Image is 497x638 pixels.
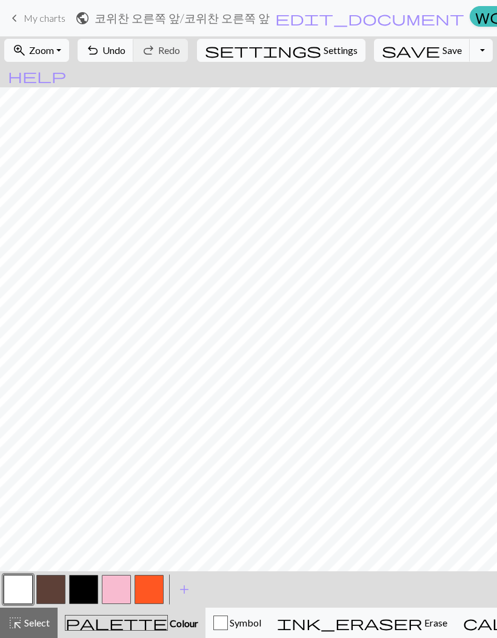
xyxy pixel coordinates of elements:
span: save [382,42,440,59]
span: add [177,581,192,598]
span: help [8,67,66,84]
button: Undo [78,39,134,62]
h2: 코위찬 오른쪽 앞 / 코위찬 오른쪽 앞 [95,11,270,25]
span: Undo [102,44,125,56]
button: Erase [269,608,455,638]
span: Settings [324,43,358,58]
span: keyboard_arrow_left [7,10,22,27]
span: Erase [422,617,447,628]
button: SettingsSettings [197,39,365,62]
button: Symbol [205,608,269,638]
span: highlight_alt [8,614,22,631]
span: zoom_in [12,42,27,59]
span: Zoom [29,44,54,56]
span: palette [65,614,167,631]
i: Settings [205,43,321,58]
span: settings [205,42,321,59]
a: My charts [7,8,65,29]
span: Save [442,44,462,56]
button: Save [374,39,470,62]
span: My charts [24,12,65,24]
span: public [75,10,90,27]
span: ink_eraser [277,614,422,631]
span: Symbol [228,617,261,628]
span: undo [85,42,100,59]
span: edit_document [275,10,464,27]
button: Colour [58,608,205,638]
span: Select [22,617,50,628]
button: Zoom [4,39,69,62]
span: Colour [168,617,198,629]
